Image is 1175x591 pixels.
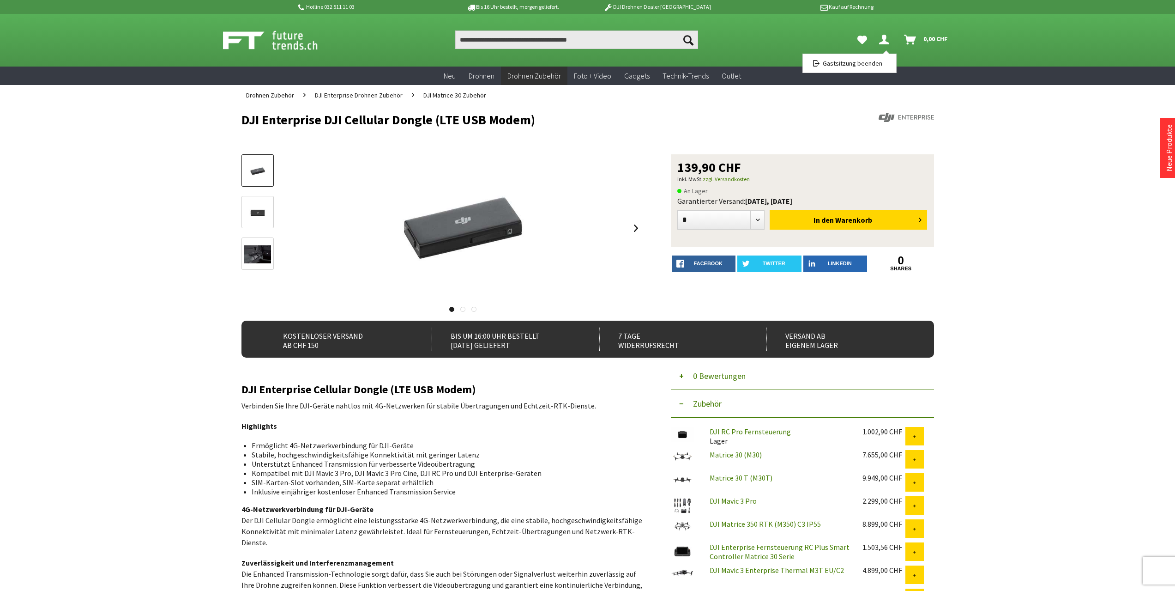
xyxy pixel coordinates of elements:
b: [DATE], [DATE] [745,196,792,206]
li: Stabile, hochgeschwindigkeitsfähige Konnektivität mit geringer Latenz [252,450,636,459]
a: Dein Konto [875,30,897,49]
a: shares [869,266,933,272]
div: 9.949,00 CHF [862,473,905,482]
li: SIM-Karten-Slot vorhanden, SIM-Karte separat erhältlich [252,478,636,487]
a: Gadgets [618,67,656,85]
img: DJI RC Pro Fernsteuerung [671,427,694,442]
a: Drohnen [462,67,501,85]
span: Neu [444,71,456,80]
span: In den [813,215,834,225]
span: Outlet [722,71,741,80]
a: Neue Produkte [1164,124,1174,171]
img: Matrice 30 T (M30T) [671,473,694,486]
span: Drohnen Zubehör [507,71,561,80]
span: LinkedIn [828,261,852,266]
img: Matrice 30 (M30) [671,450,694,463]
div: 2.299,00 CHF [862,496,905,506]
a: Matrice 30 T (M30T) [710,473,772,482]
div: Bis um 16:00 Uhr bestellt [DATE] geliefert [432,328,579,351]
span: facebook [694,261,723,266]
a: Technik-Trends [656,67,715,85]
span: Drohnen Zubehör [246,91,294,99]
img: DJI Mavic 3 Pro [671,496,694,515]
span: Gadgets [624,71,650,80]
strong: Highlights [241,421,277,431]
div: 1.002,90 CHF [862,427,905,436]
div: 7 Tage Widerrufsrecht [599,328,747,351]
div: 4.899,00 CHF [862,566,905,575]
a: Outlet [715,67,747,85]
img: DJI Enterprise DJI Cellular Dongle (LTE USB Modem) [352,154,574,302]
a: DJI Matrice 30 Zubehör [419,85,491,105]
a: DJI Mavic 3 Pro [710,496,757,506]
p: DJI Drohnen Dealer [GEOGRAPHIC_DATA] [585,1,729,12]
button: 0 Bewertungen [671,362,934,390]
input: Produkt, Marke, Kategorie, EAN, Artikelnummer… [455,30,698,49]
img: Shop Futuretrends - zur Startseite wechseln [223,29,338,52]
a: Neu [437,67,462,85]
span: 139,90 CHF [677,161,741,174]
div: Kostenloser Versand ab CHF 150 [265,328,412,351]
a: DJI Matrice 350 RTK (M350) C3 IP55 [710,519,821,529]
a: DJI RC Pro Fernsteuerung [710,427,791,436]
li: Inklusive einjähriger kostenloser Enhanced Transmission Service [252,487,636,496]
span: 0,00 CHF [923,31,948,46]
strong: 4G-Netzwerkverbindung für DJI-Geräte [241,505,374,514]
p: Hotline 032 511 11 03 [297,1,441,12]
a: DJI Mavic 3 Enterprise Thermal M3T EU/C2 [710,566,844,575]
div: 7.655,00 CHF [862,450,905,459]
a: DJI Enterprise Fernsteuerung RC Plus Smart Controller Matrice 30 Serie [710,542,850,561]
li: Unterstützt Enhanced Transmission für verbesserte Videoübertragung [252,459,636,469]
span: Warenkorb [835,215,872,225]
a: LinkedIn [803,256,868,272]
span: Gastsitzung beenden [823,59,882,68]
button: In den Warenkorb [770,210,927,230]
span: Drohnen [469,71,494,80]
a: facebook [672,256,736,272]
span: DJI Enterprise Drohnen Zubehör [315,91,403,99]
a: Drohnen Zubehör [501,67,567,85]
img: DJI Enterprise [879,113,934,122]
img: DJI Matrice 350 RTK (M350) C3 IP55 [671,519,694,532]
a: Meine Favoriten [853,30,872,49]
span: twitter [763,261,785,266]
p: Kauf auf Rechnung [729,1,874,12]
a: Gastsitzung beenden [812,59,882,68]
span: DJI Matrice 30 Zubehör [423,91,486,99]
h1: DJI Enterprise DJI Cellular Dongle (LTE USB Modem) [241,113,795,127]
div: Versand ab eigenem Lager [766,328,914,351]
li: Ermöglicht 4G-Netzwerkverbindung für DJI-Geräte [252,441,636,450]
a: Foto + Video [567,67,618,85]
span: Foto + Video [574,71,611,80]
p: Der DJI Cellular Dongle ermöglicht eine leistungsstarke 4G-Netzwerkverbindung, die eine stabile, ... [241,504,643,548]
a: DJI Enterprise Drohnen Zubehör [310,85,407,105]
div: Garantierter Versand: [677,196,928,206]
div: 1.503,56 CHF [862,542,905,552]
a: Matrice 30 (M30) [710,450,762,459]
a: 0 [869,256,933,266]
button: Suchen [679,30,698,49]
img: Vorschau: DJI Enterprise DJI Cellular Dongle (LTE USB Modem) [244,162,271,180]
a: twitter [737,256,801,272]
li: Kompatibel mit DJI Mavic 3 Pro, DJI Mavic 3 Pro Cine, DJI RC Pro und DJI Enterprise-Geräten [252,469,636,478]
a: Warenkorb [900,30,952,49]
button: Zubehör [671,390,934,418]
img: DJI Enterprise Fernsteuerung RC Plus Smart Controller Matrice 30 Serie [671,542,694,561]
div: Lager [702,427,855,445]
span: An Lager [677,185,708,196]
h2: DJI Enterprise Cellular Dongle (LTE USB Modem) [241,384,643,396]
p: Bis 16 Uhr bestellt, morgen geliefert. [441,1,585,12]
p: inkl. MwSt. [677,174,928,185]
strong: Zuverlässigkeit und Interferenzmanagement [241,558,394,567]
div: 8.899,00 CHF [862,519,905,529]
p: Verbinden Sie Ihre DJI-Geräte nahtlos mit 4G-Netzwerken für stabile Übertragungen und Echtzeit-RT... [241,400,643,411]
span: Technik-Trends [663,71,709,80]
a: zzgl. Versandkosten [703,176,750,183]
a: Drohnen Zubehör [241,85,299,105]
img: DJI Mavic 3 Enterprise Thermal M3T EU/C2 [671,566,694,580]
